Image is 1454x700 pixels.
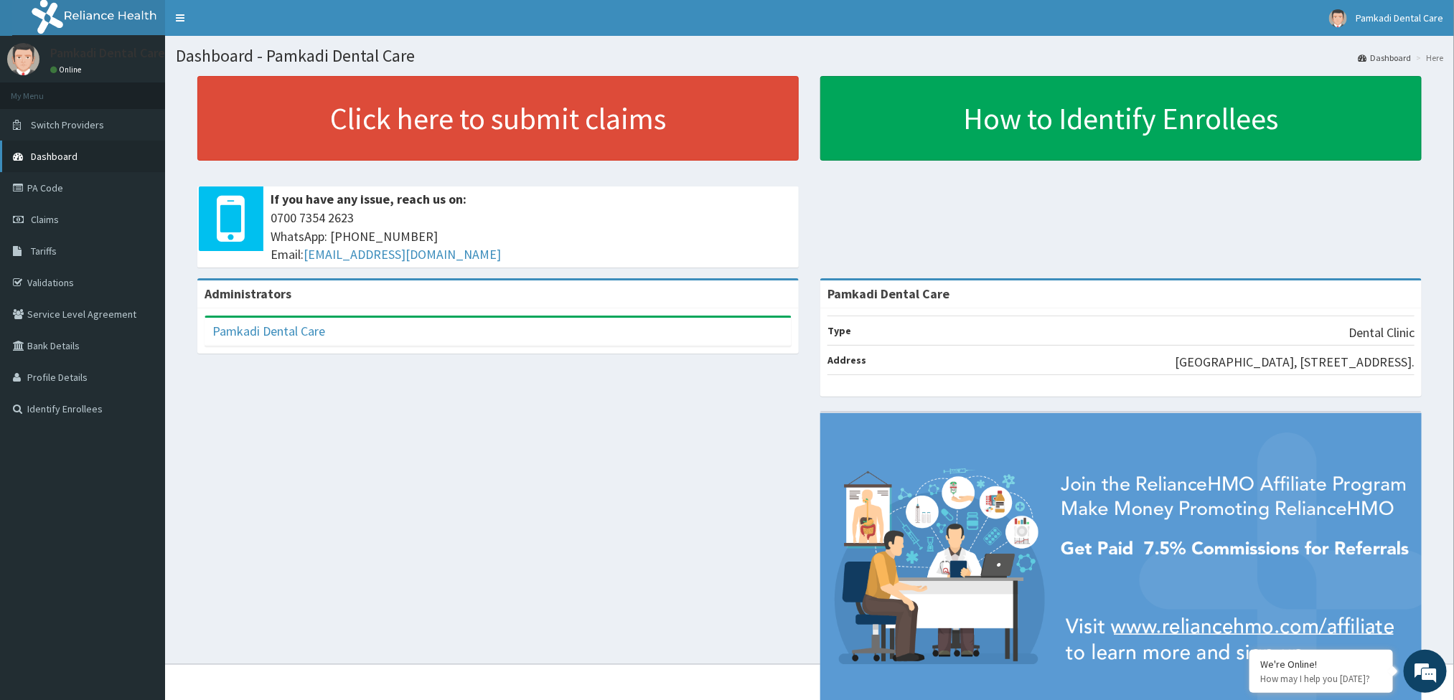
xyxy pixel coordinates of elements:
a: [EMAIL_ADDRESS][DOMAIN_NAME] [304,246,501,262]
b: Administrators [205,285,291,302]
b: Type [827,324,851,337]
span: Dashboard [31,150,78,163]
span: Claims [31,213,59,226]
b: If you have any issue, reach us on: [271,191,466,207]
a: Online [50,65,85,75]
p: How may I help you today? [1260,673,1382,685]
img: User Image [7,43,39,75]
span: Switch Providers [31,118,104,131]
p: Pamkadi Dental Care [50,47,165,60]
li: Here [1412,52,1443,64]
a: Dashboard [1358,52,1411,64]
strong: Pamkadi Dental Care [827,285,949,302]
span: 0700 7354 2623 WhatsApp: [PHONE_NUMBER] Email: [271,209,792,264]
a: How to Identify Enrollees [820,76,1422,161]
a: Pamkadi Dental Care [212,323,325,339]
h1: Dashboard - Pamkadi Dental Care [176,47,1443,65]
a: Click here to submit claims [197,76,799,161]
p: Dental Clinic [1349,323,1415,342]
p: [GEOGRAPHIC_DATA], [STREET_ADDRESS]. [1175,353,1415,372]
b: Address [827,354,866,366]
span: Tariffs [31,245,57,257]
img: User Image [1329,9,1347,27]
span: Pamkadi Dental Care [1356,11,1443,24]
div: We're Online! [1260,658,1382,671]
